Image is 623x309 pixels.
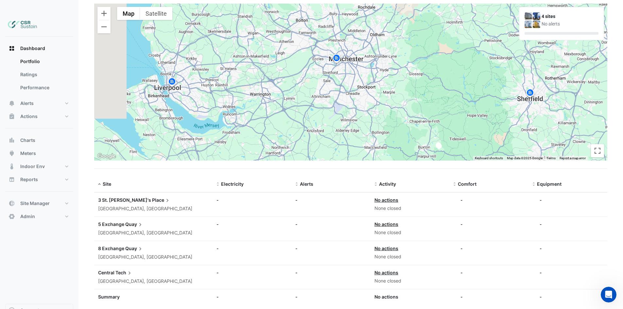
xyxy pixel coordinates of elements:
[540,245,542,252] div: -
[216,293,287,300] div: -
[542,21,598,27] div: No alerts
[374,229,445,236] div: None closed
[374,270,398,275] a: No actions
[98,197,151,203] span: 3 St. [PERSON_NAME]'s
[525,88,535,99] img: site-pin.svg
[525,21,532,28] img: 8 Exchange Quay
[32,8,71,15] p: Active over [DATE]
[97,20,111,33] button: Zoom out
[507,156,543,160] span: Map data ©2025 Google
[216,221,287,228] div: -
[546,156,556,160] a: Terms (opens in new tab)
[216,245,287,252] div: -
[460,245,463,252] div: -
[221,181,244,187] span: Electricity
[331,53,342,65] img: site-pin.svg
[4,3,17,15] button: go back
[31,214,36,219] button: Upload attachment
[533,12,540,20] img: 5 Exchange Quay
[97,7,111,20] button: Zoom in
[374,197,398,203] a: No actions
[96,152,117,161] a: Open this area in Google Maps (opens a new window)
[9,163,15,170] app-icon: Indoor Env
[560,156,586,160] a: Report a map error
[102,3,115,15] button: Home
[13,61,117,81] div: Hi [PERSON_NAME], Need help or have any questions? Drop CIM a message below.
[20,163,45,170] span: Indoor Env
[20,100,34,107] span: Alerts
[112,212,123,222] button: Send a message…
[10,214,15,219] button: Emoji picker
[15,55,73,68] a: Portfolio
[125,245,144,252] span: Quay
[5,97,73,110] button: Alerts
[96,152,117,161] img: Google
[540,221,542,228] div: -
[21,214,26,219] button: Gif picker
[115,3,127,14] div: Close
[98,270,114,275] span: Central
[15,68,73,81] a: Ratings
[374,253,445,261] div: None closed
[103,181,111,187] span: Site
[15,81,73,94] a: Performance
[9,200,15,207] app-icon: Site Manager
[295,221,366,228] div: -
[591,144,604,157] button: Toggle fullscreen view
[98,221,124,227] span: 5 Exchange
[20,213,35,220] span: Admin
[125,221,144,228] span: Quay
[32,3,41,8] h1: CIM
[374,293,445,300] div: No actions
[98,294,120,300] span: Summary
[5,38,126,97] div: CIM says…
[42,214,47,219] button: Start recording
[460,197,463,203] div: -
[152,197,171,204] span: Place
[20,137,35,144] span: Charts
[13,46,24,56] img: Profile image for CIM
[460,293,463,300] div: -
[542,13,598,20] div: 4 sites
[216,269,287,276] div: -
[374,221,398,227] a: No actions
[5,160,73,173] button: Indoor Env
[19,4,29,14] img: Profile image for CIM
[20,176,38,183] span: Reports
[540,197,542,203] div: -
[20,45,45,52] span: Dashboard
[537,181,562,187] span: Equipment
[140,7,172,20] button: Show satellite imagery
[5,197,73,210] button: Site Manager
[9,213,15,220] app-icon: Admin
[29,48,37,53] span: CIM
[5,110,73,123] button: Actions
[533,21,540,28] img: Central Tech
[295,197,366,203] div: -
[540,293,542,300] div: -
[9,45,15,52] app-icon: Dashboard
[374,246,398,251] a: No actions
[5,42,73,55] button: Dashboard
[9,137,15,144] app-icon: Charts
[98,246,124,251] span: 8 Exchange
[295,293,366,300] div: -
[98,205,209,213] div: [GEOGRAPHIC_DATA], [GEOGRAPHIC_DATA]
[98,229,209,237] div: [GEOGRAPHIC_DATA], [GEOGRAPHIC_DATA]
[5,173,73,186] button: Reports
[20,113,38,120] span: Actions
[379,181,396,187] span: Activity
[216,197,287,203] div: -
[525,12,532,20] img: 3 St. Paul's Place
[295,245,366,252] div: -
[20,200,50,207] span: Site Manager
[9,176,15,183] app-icon: Reports
[6,200,125,212] textarea: Message…
[8,18,37,31] img: Company Logo
[115,269,133,276] span: Tech
[458,181,476,187] span: Comfort
[374,205,445,212] div: None closed
[167,77,177,88] img: site-pin.svg
[540,269,542,276] div: -
[98,278,209,285] div: [GEOGRAPHIC_DATA], [GEOGRAPHIC_DATA]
